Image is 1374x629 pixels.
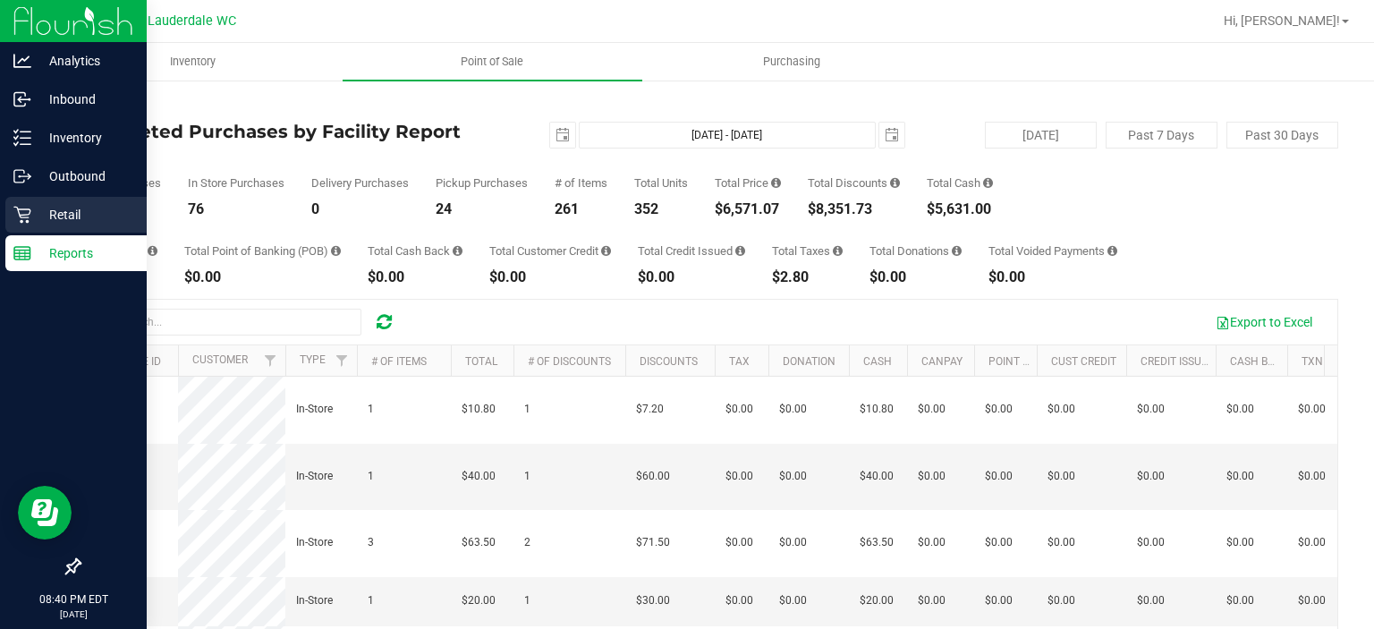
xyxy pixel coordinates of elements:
a: Purchasing [642,43,942,81]
p: [DATE] [8,608,139,621]
span: 1 [368,592,374,609]
a: Customer [192,353,248,366]
div: Total Voided Payments [988,245,1117,257]
span: 2 [524,534,530,551]
span: $0.00 [1226,468,1254,485]
i: Sum of all account credit issued for all refunds from returned purchases in the date range. [735,245,745,257]
inline-svg: Reports [13,244,31,262]
p: Retail [31,204,139,225]
div: Total Credit Issued [638,245,745,257]
a: Cust Credit [1051,355,1116,368]
span: $10.80 [462,401,496,418]
span: $0.00 [1137,592,1165,609]
span: $0.00 [918,534,946,551]
span: $0.00 [1047,534,1075,551]
span: $0.00 [779,592,807,609]
div: Total Cash [927,177,993,189]
div: Total Discounts [808,177,900,189]
span: $0.00 [1137,534,1165,551]
span: $0.00 [985,401,1013,418]
div: Total Price [715,177,781,189]
iframe: Resource center [18,486,72,540]
span: $0.00 [1047,592,1075,609]
div: $2.80 [772,270,843,285]
i: Sum of the cash-back amounts from rounded-up electronic payments for all purchases in the date ra... [453,245,462,257]
span: $71.50 [636,534,670,551]
div: 76 [188,202,284,217]
button: [DATE] [985,122,1097,149]
span: $20.00 [462,592,496,609]
div: $0.00 [869,270,962,285]
h4: Completed Purchases by Facility Report [79,122,498,141]
i: Sum of the successful, non-voided payments using account credit for all purchases in the date range. [601,245,611,257]
button: Past 30 Days [1226,122,1338,149]
inline-svg: Analytics [13,52,31,70]
span: $0.00 [918,468,946,485]
span: $0.00 [725,592,753,609]
span: $0.00 [779,468,807,485]
span: $63.50 [860,534,894,551]
span: $0.00 [1047,401,1075,418]
i: Sum of the discount values applied to the all purchases in the date range. [890,177,900,189]
button: Export to Excel [1204,307,1324,337]
input: Search... [93,309,361,336]
i: Sum of all voided payment transaction amounts, excluding tips and transaction fees, for all purch... [1107,245,1117,257]
span: $0.00 [918,592,946,609]
span: $30.00 [636,592,670,609]
p: Inventory [31,127,139,149]
a: Point of Banking (POB) [988,355,1115,368]
a: Point of Sale [343,43,642,81]
span: $0.00 [985,468,1013,485]
inline-svg: Outbound [13,167,31,185]
span: $0.00 [779,534,807,551]
a: Type [300,353,326,366]
span: $0.00 [779,401,807,418]
span: select [879,123,904,148]
a: # of Items [371,355,427,368]
div: $0.00 [638,270,745,285]
span: $0.00 [1298,592,1326,609]
span: $0.00 [985,534,1013,551]
div: 261 [555,202,607,217]
span: $0.00 [918,401,946,418]
span: In-Store [296,534,333,551]
span: $0.00 [725,468,753,485]
inline-svg: Inventory [13,129,31,147]
div: $6,571.07 [715,202,781,217]
span: $0.00 [1226,592,1254,609]
div: Total Customer Credit [489,245,611,257]
span: $20.00 [860,592,894,609]
div: 24 [436,202,528,217]
i: Sum of the total prices of all purchases in the date range. [771,177,781,189]
span: 1 [524,401,530,418]
span: $0.00 [1137,468,1165,485]
span: $0.00 [1137,401,1165,418]
span: $40.00 [462,468,496,485]
span: $7.20 [636,401,664,418]
span: In-Store [296,468,333,485]
a: Cash [863,355,892,368]
div: Total Units [634,177,688,189]
div: Total Donations [869,245,962,257]
span: 1 [524,468,530,485]
span: In-Store [296,401,333,418]
div: # of Items [555,177,607,189]
a: Donation [783,355,835,368]
div: Delivery Purchases [311,177,409,189]
div: Total Taxes [772,245,843,257]
button: Past 7 Days [1106,122,1217,149]
span: $0.00 [1226,534,1254,551]
a: Filter [256,345,285,376]
span: $0.00 [1298,401,1326,418]
span: $0.00 [1226,401,1254,418]
i: Sum of the total taxes for all purchases in the date range. [833,245,843,257]
span: 1 [368,401,374,418]
span: Hi, [PERSON_NAME]! [1224,13,1340,28]
div: $0.00 [368,270,462,285]
span: Ft. Lauderdale WC [129,13,236,29]
span: $40.00 [860,468,894,485]
a: Credit Issued [1141,355,1215,368]
div: $5,631.00 [927,202,993,217]
span: 1 [368,468,374,485]
span: $0.00 [725,401,753,418]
